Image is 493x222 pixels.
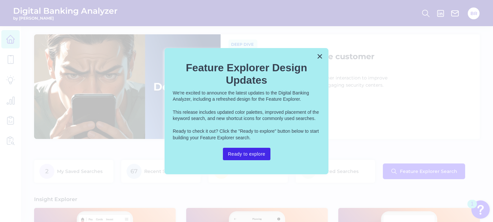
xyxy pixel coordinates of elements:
button: Ready to explore [223,148,271,160]
p: This release includes updated color palettes, improved placement of the keyword search, and new s... [173,109,320,122]
button: Close [317,51,323,61]
p: Ready to check it out? Click the "Ready to explore" button below to start building your Feature E... [173,128,320,141]
h2: Feature Explorer Design Updates [173,61,320,87]
p: We're excited to announce the latest updates to the Digital Banking Analyzer, including a refresh... [173,90,320,103]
